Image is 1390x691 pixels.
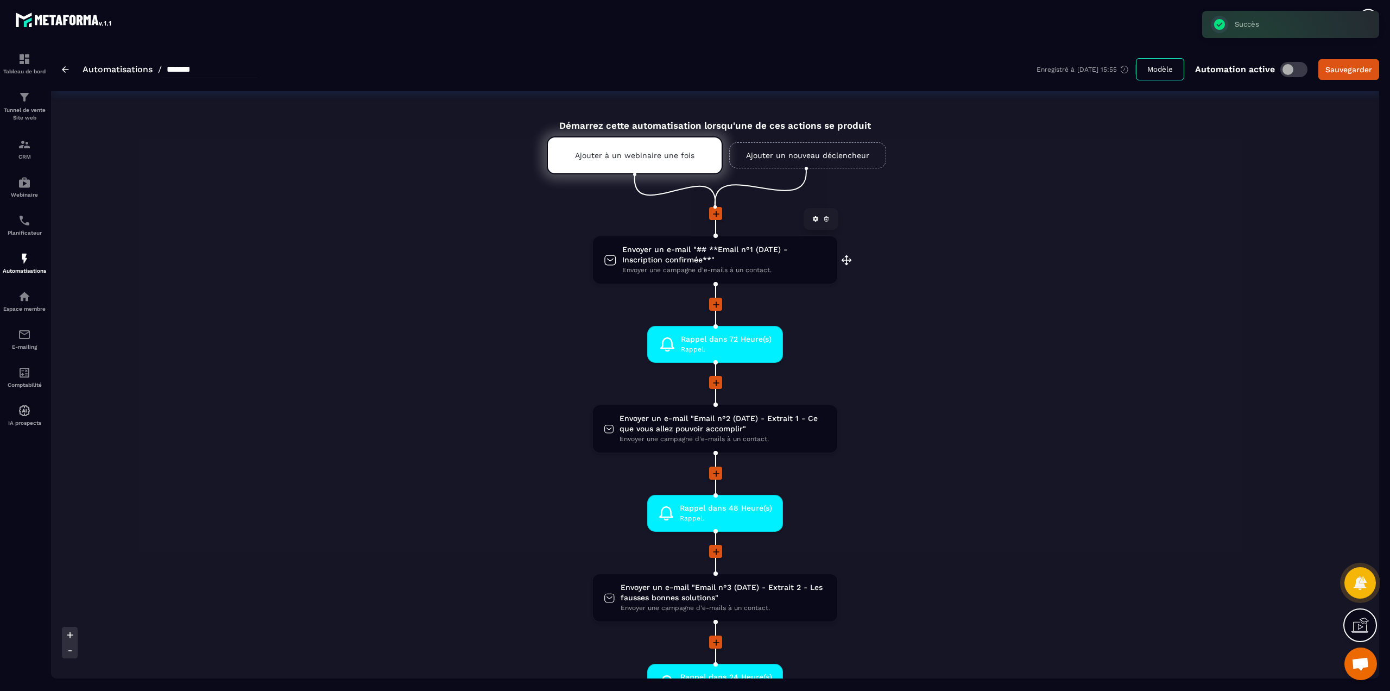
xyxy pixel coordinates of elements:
img: email [18,328,31,341]
span: Envoyer une campagne d'e-mails à un contact. [620,434,826,444]
a: Automatisations [83,64,153,74]
p: Tunnel de vente Site web [3,106,46,122]
a: emailemailE-mailing [3,320,46,358]
span: Envoyer une campagne d'e-mails à un contact. [622,265,826,275]
a: Ajouter un nouveau déclencheur [729,142,886,168]
a: schedulerschedulerPlanificateur [3,206,46,244]
span: / [158,64,162,74]
p: E-mailing [3,344,46,350]
span: Rappel. [681,344,772,355]
a: automationsautomationsEspace membre [3,282,46,320]
span: Envoyer un e-mail "Email n°3 (DATE) - Extrait 2 - Les fausses bonnes solutions" [621,582,826,603]
img: automations [18,176,31,189]
img: scheduler [18,214,31,227]
a: automationsautomationsWebinaire [3,168,46,206]
img: automations [18,252,31,265]
p: Automatisations [3,268,46,274]
p: CRM [3,154,46,160]
p: Automation active [1195,64,1275,74]
p: Ajouter à un webinaire une fois [575,151,694,160]
img: automations [18,290,31,303]
img: formation [18,138,31,151]
button: Sauvegarder [1318,59,1379,80]
span: Rappel dans 72 Heure(s) [681,334,772,344]
span: Rappel dans 24 Heure(s) [680,672,772,682]
p: Tableau de bord [3,68,46,74]
span: Rappel dans 48 Heure(s) [680,503,772,513]
div: Enregistré à [1037,65,1136,74]
a: formationformationTunnel de vente Site web [3,83,46,130]
button: Modèle [1136,58,1184,80]
a: Mở cuộc trò chuyện [1344,648,1377,680]
p: IA prospects [3,420,46,426]
a: accountantaccountantComptabilité [3,358,46,396]
span: Envoyer un e-mail "## **Email n°1 (DATE) - Inscription confirmée**" [622,244,826,265]
img: logo [15,10,113,29]
a: formationformationTableau de bord [3,45,46,83]
img: formation [18,91,31,104]
p: Espace membre [3,306,46,312]
span: Envoyer une campagne d'e-mails à un contact. [621,603,826,613]
img: automations [18,404,31,417]
span: Rappel. [680,513,772,524]
span: Envoyer un e-mail "Email n°2 (DATE) - Extrait 1 - Ce que vous allez pouvoir accomplir" [620,413,826,434]
img: formation [18,53,31,66]
p: Webinaire [3,192,46,198]
img: arrow [62,66,69,73]
p: [DATE] 15:55 [1077,66,1117,73]
p: Comptabilité [3,382,46,388]
img: accountant [18,366,31,379]
p: Planificateur [3,230,46,236]
a: automationsautomationsAutomatisations [3,244,46,282]
div: Sauvegarder [1325,64,1372,75]
a: formationformationCRM [3,130,46,168]
div: Démarrez cette automatisation lorsqu'une de ces actions se produit [520,108,911,131]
